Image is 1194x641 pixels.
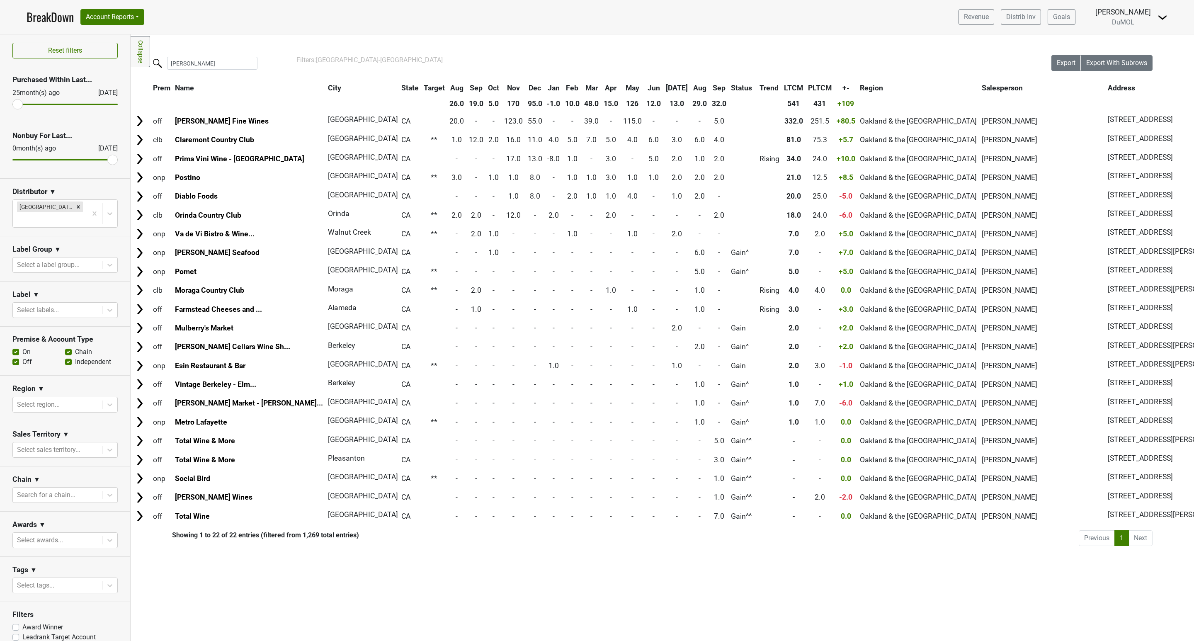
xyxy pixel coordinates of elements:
[534,211,536,219] span: -
[627,192,638,200] span: 4.0
[528,155,542,163] span: 13.0
[860,155,977,163] span: Oakland & the [GEOGRAPHIC_DATA]
[27,8,74,26] a: BreakDown
[151,150,172,168] td: off
[506,211,521,219] span: 12.0
[133,472,146,485] img: Arrow right
[326,80,394,95] th: City: activate to sort column ascending
[784,117,803,125] span: 332.0
[328,115,398,124] span: [GEOGRAPHIC_DATA]
[33,290,39,300] span: ▼
[456,230,458,238] span: -
[631,211,633,219] span: -
[12,430,61,439] h3: Sales Territory
[653,230,655,238] span: -
[399,80,421,95] th: State: activate to sort column ascending
[328,209,349,218] span: Orinda
[982,173,1037,182] span: [PERSON_NAME]
[729,80,757,95] th: Status: activate to sort column ascending
[839,173,853,182] span: +8.5
[691,80,709,95] th: Aug: activate to sort column ascending
[571,211,573,219] span: -
[451,211,462,219] span: 2.0
[718,192,720,200] span: -
[451,136,462,144] span: 1.0
[806,96,834,111] th: 431
[493,117,495,125] span: -
[175,474,210,483] a: Social Bird
[530,173,540,182] span: 8.0
[175,456,235,464] a: Total Wine & More
[447,96,466,111] th: 26.0
[653,117,655,125] span: -
[606,173,616,182] span: 3.0
[694,192,705,200] span: 2.0
[694,155,705,163] span: 1.0
[422,80,447,95] th: Target: activate to sort column ascending
[153,84,170,92] span: Prem
[133,510,146,522] img: Arrow right
[528,136,542,144] span: 11.0
[631,155,633,163] span: -
[528,117,542,125] span: 55.0
[38,384,44,394] span: ▼
[860,136,977,144] span: Oakland & the [GEOGRAPHIC_DATA]
[837,100,854,108] span: +109
[493,211,495,219] span: -
[296,55,1028,65] div: Filters:
[1108,208,1173,219] span: [STREET_ADDRESS]
[447,80,466,95] th: Aug: activate to sort column ascending
[133,115,146,127] img: Arrow right
[133,209,146,221] img: Arrow right
[644,96,663,111] th: 12.0
[39,520,46,530] span: ▼
[328,134,398,143] span: [GEOGRAPHIC_DATA]
[22,622,63,632] label: Award Winner
[1086,59,1147,67] span: Export With Subrows
[1114,530,1129,546] a: 1
[610,117,612,125] span: -
[75,357,111,367] label: Independent
[175,324,233,332] a: Mulberry's Market
[151,112,172,130] td: off
[502,80,525,95] th: Nov: activate to sort column ascending
[508,173,519,182] span: 1.0
[586,173,597,182] span: 1.0
[133,190,146,203] img: Arrow right
[488,136,499,144] span: 2.0
[860,173,977,182] span: Oakland & the [GEOGRAPHIC_DATA]
[1108,114,1173,125] span: [STREET_ADDRESS]
[1048,9,1075,25] a: Goals
[133,153,146,165] img: Arrow right
[451,173,462,182] span: 3.0
[1108,152,1173,163] span: [STREET_ADDRESS]
[786,211,801,219] span: 18.0
[653,211,655,219] span: -
[590,155,592,163] span: -
[508,192,519,200] span: 1.0
[672,155,682,163] span: 2.0
[813,211,827,219] span: 24.0
[813,173,827,182] span: 12.5
[175,84,194,92] span: Name
[602,96,620,111] th: 15.0
[567,136,578,144] span: 5.0
[506,136,521,144] span: 16.0
[175,437,235,445] a: Total Wine & More
[80,9,144,25] button: Account Reports
[982,117,1037,125] span: [PERSON_NAME]
[813,192,827,200] span: 25.0
[175,380,256,388] a: Vintage Berkeley - Elm...
[710,96,728,111] th: 32.0
[627,230,638,238] span: 1.0
[547,155,560,163] span: -8.0
[424,84,445,92] span: Target
[606,192,616,200] span: 1.0
[173,80,325,95] th: Name: activate to sort column ascending
[784,84,803,92] span: LTCM
[456,192,458,200] span: -
[22,347,31,357] label: On
[12,88,78,98] div: 25 month(s) ago
[475,117,477,125] span: -
[694,136,705,144] span: 6.0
